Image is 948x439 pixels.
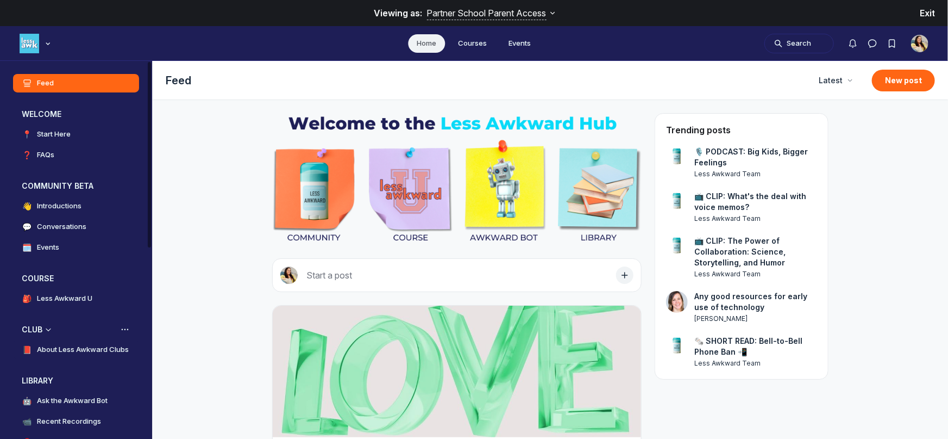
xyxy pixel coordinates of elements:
[272,258,642,292] button: Start a post
[22,129,33,140] span: 📍
[920,8,935,18] span: Exit
[920,7,935,20] button: Exit
[13,177,139,195] button: COMMUNITY BETACollapse space
[37,201,81,212] h4: Introductions
[666,336,688,357] a: View user profile
[43,324,54,335] div: Collapse space
[13,74,139,92] a: Feed
[273,306,641,437] img: post cover image
[694,146,817,168] a: 🎙️ PODCAST: Big Kids, Bigger Feelings
[409,34,445,53] a: Home
[764,34,834,53] button: Search
[37,150,54,160] h4: FAQs
[13,321,139,338] button: CLUBCollapse space
[37,344,129,355] h4: About Less Awkward Clubs
[13,238,139,257] a: 🗓️Events
[22,221,33,232] span: 💬
[500,34,540,53] a: Events
[37,221,86,232] h4: Conversations
[694,269,817,279] a: View user profile
[694,291,817,313] a: Any good resources for early use of technology
[694,236,817,268] a: 📺 CLIP: The Power of Collaboration: Science, Storytelling, and Humor
[13,270,139,287] button: COURSECollapse space
[22,150,33,160] span: ❓
[694,214,817,224] a: View user profile
[120,324,130,335] button: View space group options
[13,372,139,389] button: LIBRARYCollapse space
[22,395,33,406] span: 🤖
[22,273,54,284] h3: COURSE
[13,341,139,359] a: 📕About Less Awkward Clubs
[37,416,101,427] h4: Recent Recordings
[22,242,33,253] span: 🗓️
[22,375,53,386] h3: LIBRARY
[694,314,817,324] a: View user profile
[450,34,496,53] a: Courses
[22,181,93,191] h3: COMMUNITY BETA
[694,169,817,179] a: View user profile
[666,236,688,257] a: View user profile
[37,242,59,253] h4: Events
[37,129,71,140] h4: Start Here
[22,324,42,335] h3: CLUB
[306,270,352,281] span: Start a post
[374,8,423,18] span: Viewing as:
[427,7,559,20] button: Viewing as:
[13,125,139,144] a: 📍Start Here
[13,289,139,308] a: 🎒Less Awkward U
[37,395,108,406] h4: Ask the Awkward Bot
[153,61,948,100] header: Page Header
[13,197,139,215] a: 👋Introductions
[37,78,54,89] h4: Feed
[22,109,61,120] h3: WELCOME
[13,106,139,123] button: WELCOMECollapse space
[694,191,817,213] a: 📺 CLIP: What's the deal with voice memos?
[13,392,139,410] a: 🤖Ask the Awkward Bot
[666,291,688,313] a: View user profile
[694,336,817,357] a: 🗞️ SHORT READ: Bell-to-Bell Phone Ban 📲
[22,293,33,304] span: 🎒
[37,293,92,304] h4: Less Awkward U
[13,412,139,431] a: 📹Recent Recordings
[694,358,817,368] a: View user profile
[666,191,688,213] a: View user profile
[427,8,547,18] span: Partner School Parent Access
[13,218,139,236] a: 💬Conversations
[666,125,731,135] h4: Trending posts
[666,146,688,168] a: View user profile
[13,146,139,164] a: ❓FAQs
[22,416,33,427] span: 📹
[22,201,33,212] span: 👋
[22,344,33,355] span: 📕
